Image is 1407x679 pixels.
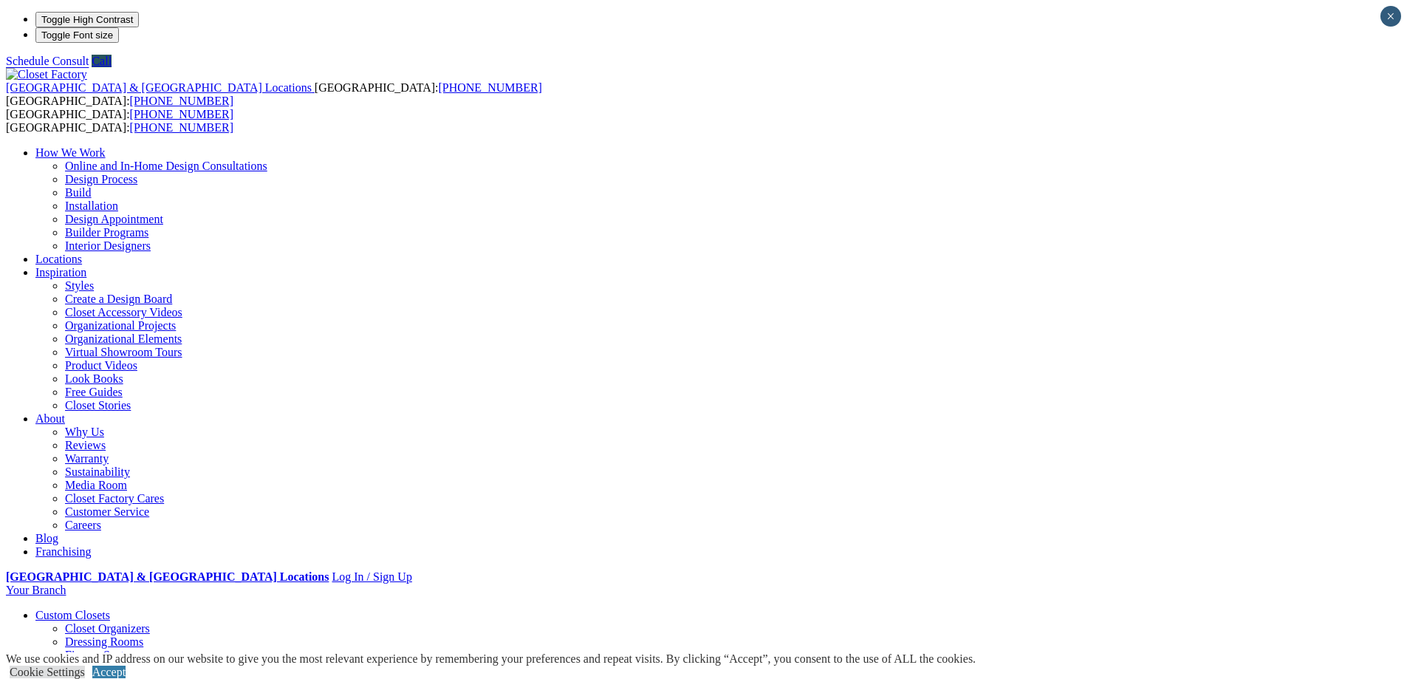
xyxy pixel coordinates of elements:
a: Inspiration [35,266,86,279]
button: Toggle High Contrast [35,12,139,27]
a: Why Us [65,426,104,438]
a: Interior Designers [65,239,151,252]
a: Free Guides [65,386,123,398]
span: [GEOGRAPHIC_DATA]: [GEOGRAPHIC_DATA]: [6,81,542,107]
a: Styles [65,279,94,292]
a: Closet Stories [65,399,131,412]
a: About [35,412,65,425]
a: Careers [65,519,101,531]
a: [PHONE_NUMBER] [130,121,233,134]
a: [PHONE_NUMBER] [438,81,541,94]
span: Toggle High Contrast [41,14,133,25]
a: Warranty [65,452,109,465]
a: Sustainability [65,465,130,478]
a: Locations [35,253,82,265]
a: [PHONE_NUMBER] [130,95,233,107]
a: Your Branch [6,584,66,596]
span: [GEOGRAPHIC_DATA]: [GEOGRAPHIC_DATA]: [6,108,233,134]
a: Closet Organizers [65,622,150,635]
a: Installation [65,199,118,212]
a: Create a Design Board [65,293,172,305]
a: Custom Closets [35,609,110,621]
a: Build [65,186,92,199]
a: Finesse Systems [65,649,143,661]
a: Design Process [65,173,137,185]
a: Reviews [65,439,106,451]
a: Dressing Rooms [65,635,143,648]
a: Closet Factory Cares [65,492,164,505]
a: Organizational Projects [65,319,176,332]
a: Log In / Sign Up [332,570,411,583]
a: Blog [35,532,58,545]
a: Cookie Settings [10,666,85,678]
a: Online and In-Home Design Consultations [65,160,267,172]
button: Close [1380,6,1401,27]
a: Customer Service [65,505,149,518]
a: [GEOGRAPHIC_DATA] & [GEOGRAPHIC_DATA] Locations [6,81,315,94]
div: We use cookies and IP address on our website to give you the most relevant experience by remember... [6,652,976,666]
img: Closet Factory [6,68,87,81]
a: Product Videos [65,359,137,372]
a: Accept [92,666,126,678]
a: Closet Accessory Videos [65,306,182,318]
a: Franchising [35,545,92,558]
a: Schedule Consult [6,55,89,67]
a: [PHONE_NUMBER] [130,108,233,120]
a: Builder Programs [65,226,148,239]
a: [GEOGRAPHIC_DATA] & [GEOGRAPHIC_DATA] Locations [6,570,329,583]
a: Media Room [65,479,127,491]
span: Toggle Font size [41,30,113,41]
a: Design Appointment [65,213,163,225]
a: Virtual Showroom Tours [65,346,182,358]
a: Organizational Elements [65,332,182,345]
a: Look Books [65,372,123,385]
a: How We Work [35,146,106,159]
button: Toggle Font size [35,27,119,43]
span: [GEOGRAPHIC_DATA] & [GEOGRAPHIC_DATA] Locations [6,81,312,94]
a: Call [92,55,112,67]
